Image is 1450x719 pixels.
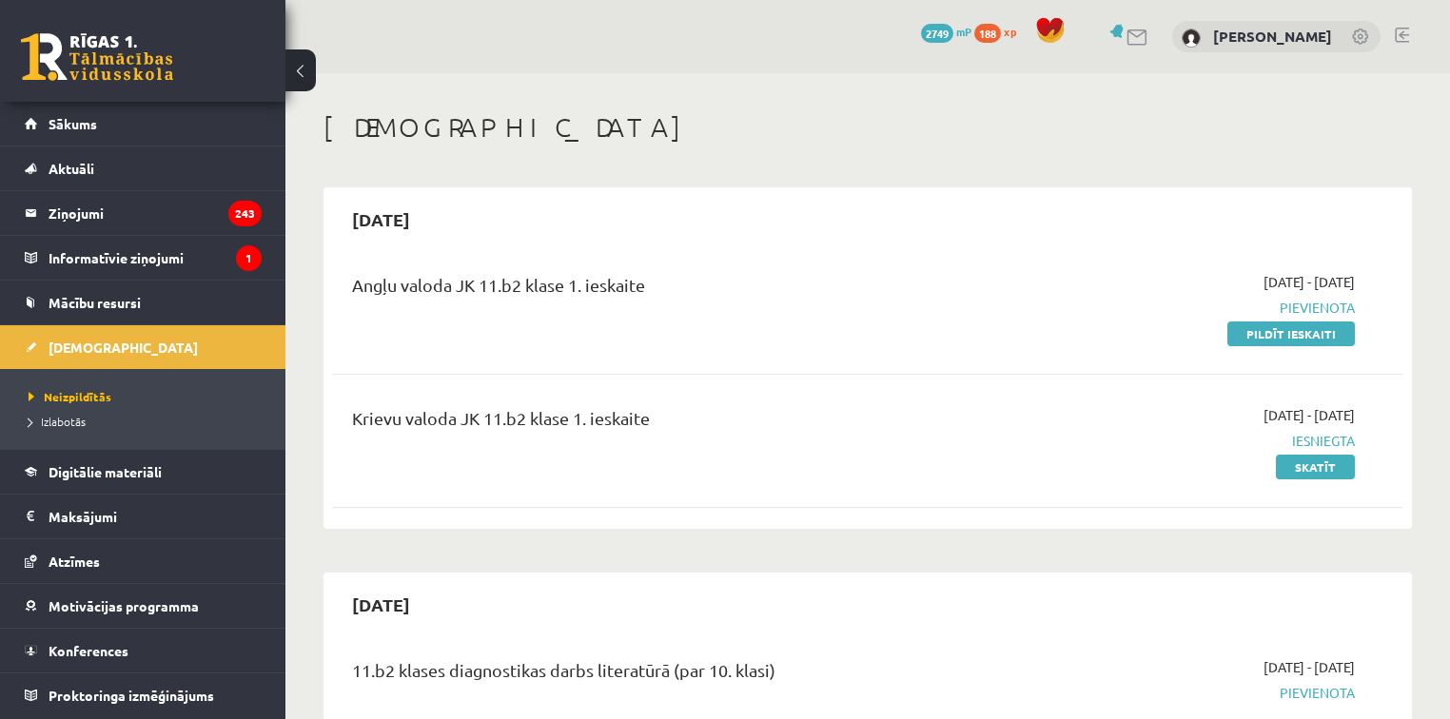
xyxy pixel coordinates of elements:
h2: [DATE] [333,197,429,242]
span: [DATE] - [DATE] [1264,405,1355,425]
span: Digitālie materiāli [49,463,162,480]
span: xp [1004,24,1016,39]
span: Motivācijas programma [49,597,199,614]
a: Proktoringa izmēģinājums [25,673,262,717]
span: [DEMOGRAPHIC_DATA] [49,339,198,356]
span: Aktuāli [49,160,94,177]
a: Skatīt [1276,455,1355,479]
span: Izlabotās [29,414,86,429]
span: Mācību resursi [49,294,141,311]
a: Maksājumi [25,495,262,538]
span: Atzīmes [49,553,100,570]
a: Motivācijas programma [25,584,262,628]
h2: [DATE] [333,582,429,627]
span: [DATE] - [DATE] [1264,272,1355,292]
span: 188 [974,24,1001,43]
a: Pildīt ieskaiti [1227,321,1355,346]
div: 11.b2 klases diagnostikas darbs literatūrā (par 10. klasi) [352,657,1011,692]
div: Angļu valoda JK 11.b2 klase 1. ieskaite [352,272,1011,307]
a: 188 xp [974,24,1026,39]
a: 2749 mP [921,24,971,39]
a: Ziņojumi243 [25,191,262,235]
legend: Ziņojumi [49,191,262,235]
span: Neizpildītās [29,389,111,404]
a: [PERSON_NAME] [1213,27,1332,46]
a: Izlabotās [29,413,266,430]
a: Sākums [25,102,262,146]
span: Proktoringa izmēģinājums [49,687,214,704]
span: Pievienota [1040,298,1355,318]
a: Atzīmes [25,539,262,583]
span: Pievienota [1040,683,1355,703]
i: 1 [236,245,262,271]
a: Digitālie materiāli [25,450,262,494]
h1: [DEMOGRAPHIC_DATA] [323,111,1412,144]
i: 243 [228,201,262,226]
legend: Maksājumi [49,495,262,538]
a: Mācību resursi [25,281,262,324]
span: Sākums [49,115,97,132]
a: [DEMOGRAPHIC_DATA] [25,325,262,369]
div: Krievu valoda JK 11.b2 klase 1. ieskaite [352,405,1011,440]
a: Informatīvie ziņojumi1 [25,236,262,280]
a: Aktuāli [25,146,262,190]
img: Jānis Krilovs [1182,29,1201,48]
span: mP [956,24,971,39]
span: [DATE] - [DATE] [1264,657,1355,677]
span: Konferences [49,642,128,659]
legend: Informatīvie ziņojumi [49,236,262,280]
span: Iesniegta [1040,431,1355,451]
a: Rīgas 1. Tālmācības vidusskola [21,33,173,81]
a: Konferences [25,629,262,672]
a: Neizpildītās [29,388,266,405]
span: 2749 [921,24,953,43]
